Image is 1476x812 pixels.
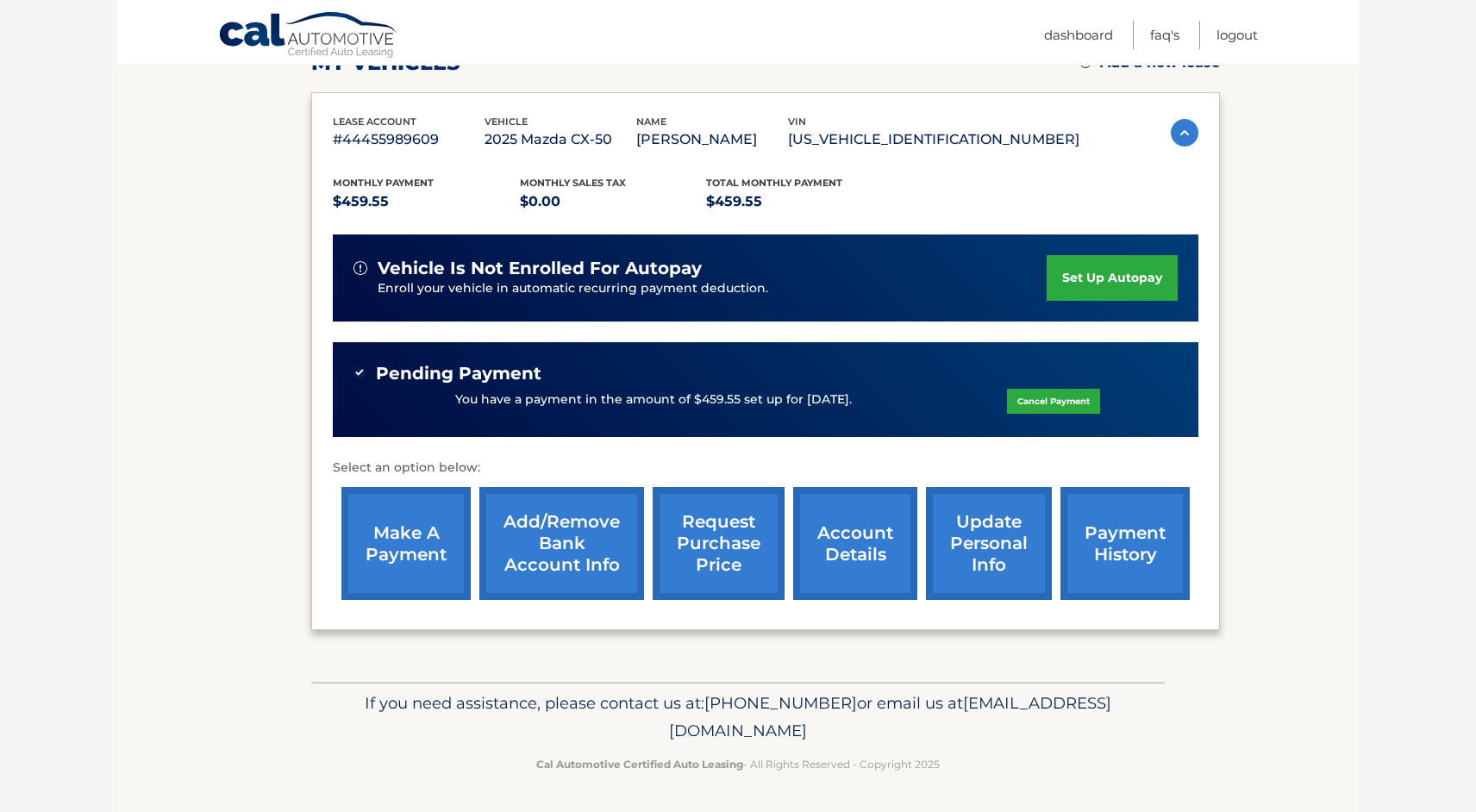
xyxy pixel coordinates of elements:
[353,366,366,378] img: check-green.svg
[788,128,1079,152] p: [US_VEHICLE_IDENTIFICATION_NUMBER]
[788,116,806,128] span: vin
[485,128,636,152] p: 2025 Mazda CX-50
[333,177,434,189] span: Monthly Payment
[322,690,1154,745] p: If you need assistance, please contact us at: or email us at
[1216,21,1258,49] a: Logout
[1007,389,1100,414] a: Cancel Payment
[636,128,788,152] p: [PERSON_NAME]
[1150,21,1179,49] a: FAQ's
[333,128,485,152] p: #44455989609
[378,279,1047,298] p: Enroll your vehicle in automatic recurring payment deduction.
[218,11,399,61] a: Cal Automotive
[341,487,471,600] a: make a payment
[653,487,785,600] a: request purchase price
[485,116,528,128] span: vehicle
[706,190,893,214] p: $459.55
[1044,21,1113,49] a: Dashboard
[536,758,743,771] strong: Cal Automotive Certified Auto Leasing
[520,190,707,214] p: $0.00
[669,693,1111,740] span: [EMAIL_ADDRESS][DOMAIN_NAME]
[378,258,702,279] span: vehicle is not enrolled for autopay
[455,390,852,409] p: You have a payment in the amount of $459.55 set up for [DATE].
[353,261,367,275] img: alert-white.svg
[322,755,1154,773] p: - All Rights Reserved - Copyright 2025
[1060,487,1190,600] a: payment history
[926,487,1052,600] a: update personal info
[704,693,857,713] span: [PHONE_NUMBER]
[520,177,626,189] span: Monthly sales Tax
[1171,119,1198,147] img: accordion-active.svg
[1047,255,1178,301] a: set up autopay
[333,190,520,214] p: $459.55
[333,116,416,128] span: lease account
[376,363,541,384] span: Pending Payment
[479,487,644,600] a: Add/Remove bank account info
[706,177,842,189] span: Total Monthly Payment
[793,487,917,600] a: account details
[333,458,1198,478] p: Select an option below:
[636,116,666,128] span: name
